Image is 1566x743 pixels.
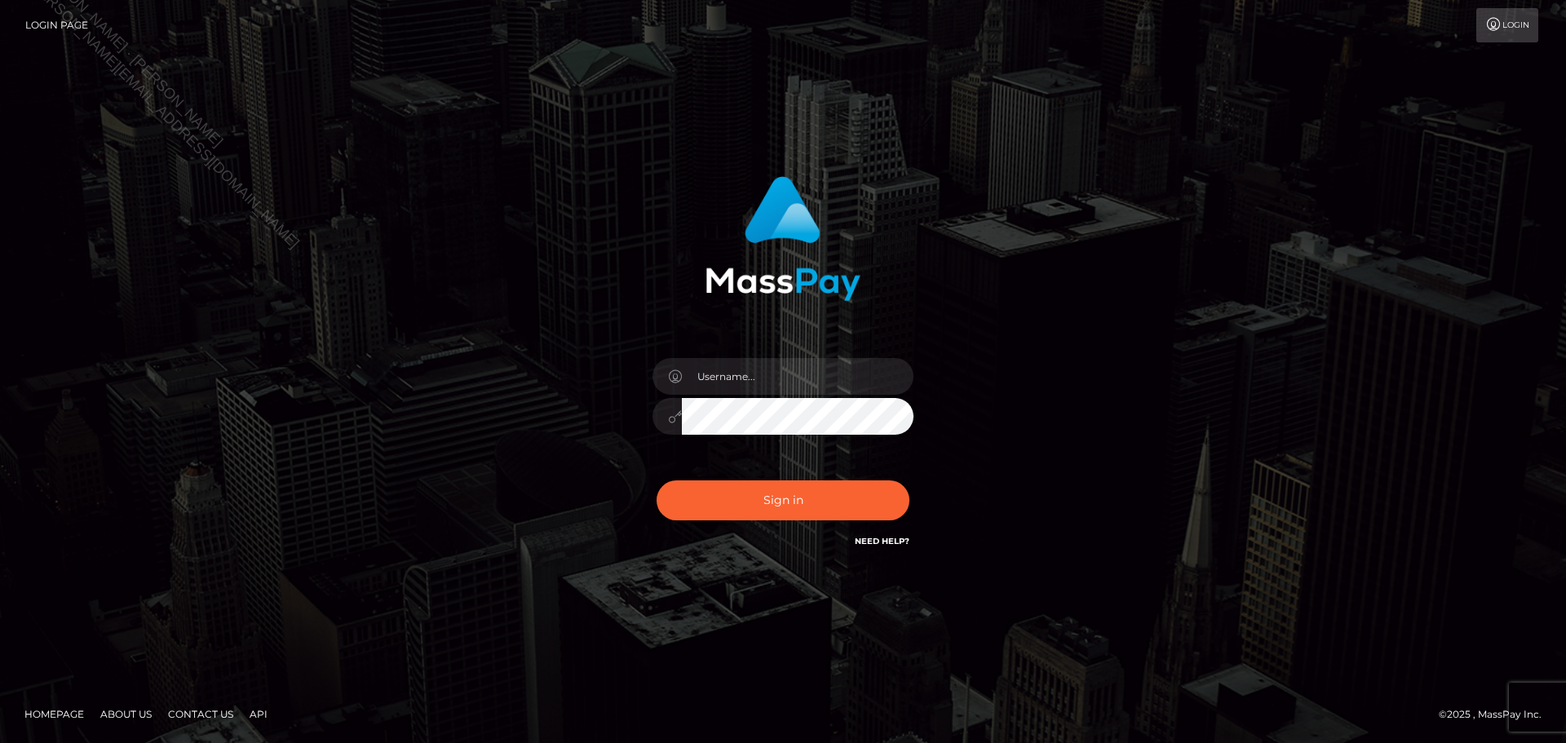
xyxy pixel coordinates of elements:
[657,480,909,520] button: Sign in
[1439,705,1554,723] div: © 2025 , MassPay Inc.
[706,176,860,301] img: MassPay Login
[682,358,913,395] input: Username...
[243,701,274,727] a: API
[25,8,88,42] a: Login Page
[18,701,91,727] a: Homepage
[161,701,240,727] a: Contact Us
[855,536,909,546] a: Need Help?
[1476,8,1538,42] a: Login
[94,701,158,727] a: About Us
